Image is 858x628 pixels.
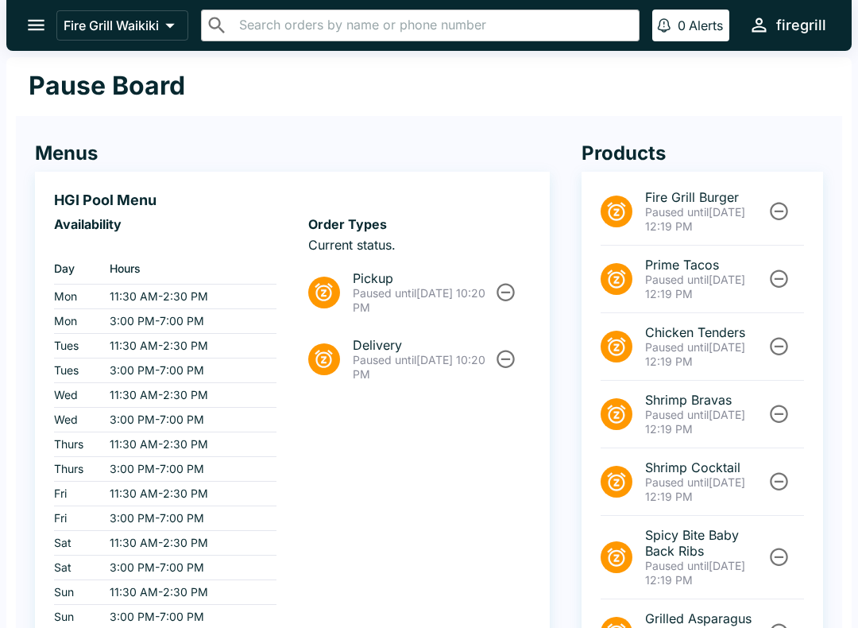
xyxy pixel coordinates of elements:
[645,559,766,587] p: [DATE] 12:19 PM
[764,467,794,496] button: Unpause
[54,408,97,432] td: Wed
[97,309,276,334] td: 3:00 PM - 7:00 PM
[16,5,56,45] button: open drawer
[234,14,632,37] input: Search orders by name or phone number
[764,399,794,428] button: Unpause
[54,309,97,334] td: Mon
[645,459,766,475] span: Shrimp Cocktail
[353,286,493,315] p: [DATE] 10:20 PM
[64,17,159,33] p: Fire Grill Waikiki
[645,559,709,572] span: Paused until
[353,286,416,300] span: Paused until
[308,237,531,253] p: Current status.
[776,16,826,35] div: firegrill
[764,264,794,293] button: Unpause
[353,353,416,366] span: Paused until
[97,253,276,285] th: Hours
[97,408,276,432] td: 3:00 PM - 7:00 PM
[97,482,276,506] td: 11:30 AM - 2:30 PM
[645,611,766,626] span: Grilled Asparagus
[689,17,723,33] p: Alerts
[54,334,97,359] td: Tues
[54,216,276,232] h6: Availability
[54,432,97,457] td: Thurs
[645,273,709,286] span: Paused until
[645,340,709,354] span: Paused until
[764,196,794,226] button: Unpause
[54,253,97,285] th: Day
[54,359,97,383] td: Tues
[742,8,833,42] button: firegrill
[97,556,276,580] td: 3:00 PM - 7:00 PM
[35,141,550,165] h4: Menus
[645,527,766,559] span: Spicy Bite Baby Back Ribs
[645,475,709,489] span: Paused until
[54,531,97,556] td: Sat
[491,277,520,307] button: Unpause
[582,141,823,165] h4: Products
[97,457,276,482] td: 3:00 PM - 7:00 PM
[54,506,97,531] td: Fri
[97,531,276,556] td: 11:30 AM - 2:30 PM
[645,408,709,421] span: Paused until
[491,344,520,374] button: Unpause
[56,10,188,41] button: Fire Grill Waikiki
[54,556,97,580] td: Sat
[645,475,766,504] p: [DATE] 12:19 PM
[97,359,276,383] td: 3:00 PM - 7:00 PM
[54,285,97,309] td: Mon
[54,237,276,253] p: ‏
[353,270,493,286] span: Pickup
[97,285,276,309] td: 11:30 AM - 2:30 PM
[97,580,276,605] td: 11:30 AM - 2:30 PM
[678,17,686,33] p: 0
[54,457,97,482] td: Thurs
[645,324,766,340] span: Chicken Tenders
[645,340,766,369] p: [DATE] 12:19 PM
[764,331,794,361] button: Unpause
[645,392,766,408] span: Shrimp Bravas
[97,334,276,359] td: 11:30 AM - 2:30 PM
[54,580,97,605] td: Sun
[29,70,185,102] h1: Pause Board
[645,257,766,273] span: Prime Tacos
[645,408,766,436] p: [DATE] 12:19 PM
[353,353,493,382] p: [DATE] 10:20 PM
[54,482,97,506] td: Fri
[97,432,276,457] td: 11:30 AM - 2:30 PM
[645,273,766,301] p: [DATE] 12:19 PM
[764,542,794,572] button: Unpause
[308,216,531,232] h6: Order Types
[645,205,709,219] span: Paused until
[645,205,766,234] p: [DATE] 12:19 PM
[97,383,276,408] td: 11:30 AM - 2:30 PM
[645,189,766,205] span: Fire Grill Burger
[54,383,97,408] td: Wed
[97,506,276,531] td: 3:00 PM - 7:00 PM
[353,337,493,353] span: Delivery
